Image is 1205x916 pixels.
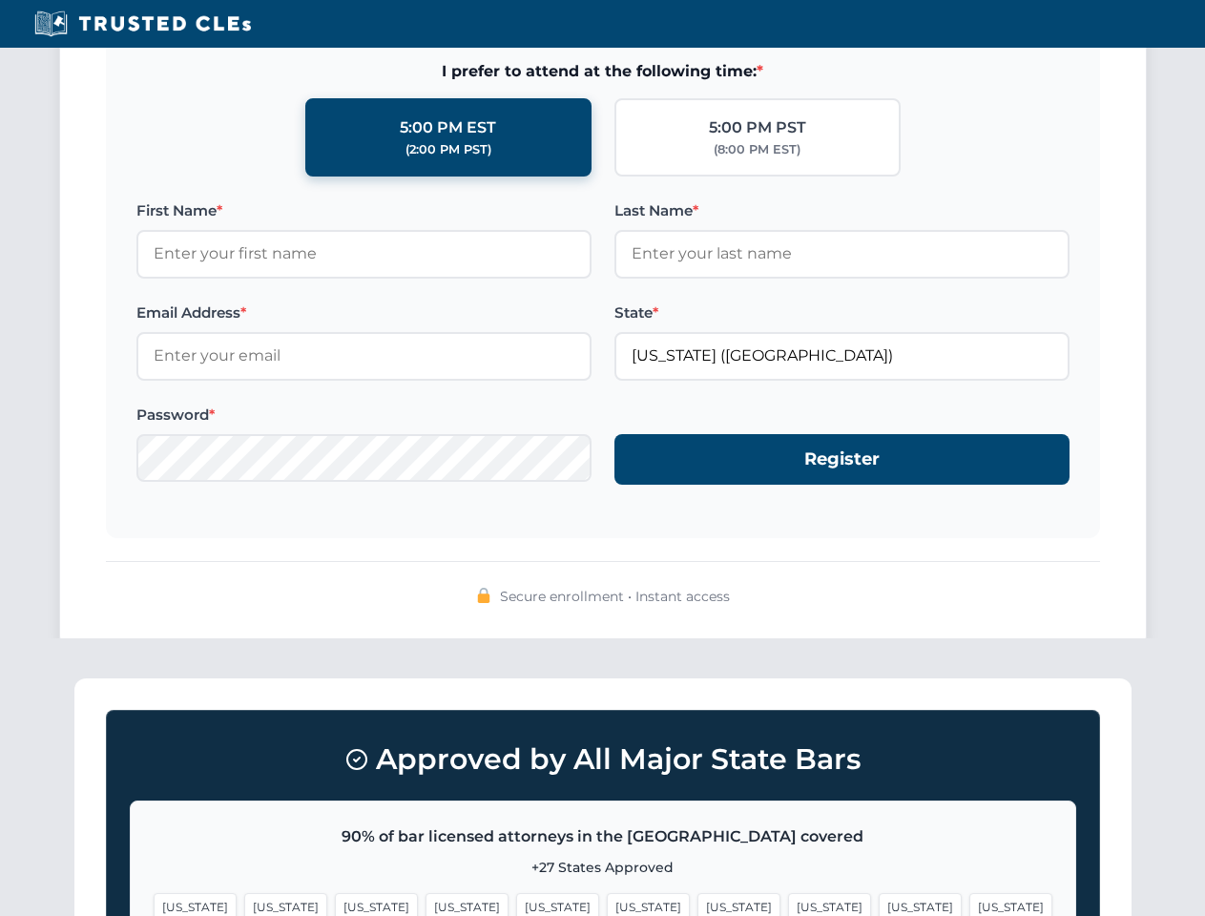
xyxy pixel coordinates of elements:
[614,199,1070,222] label: Last Name
[709,115,806,140] div: 5:00 PM PST
[614,332,1070,380] input: Florida (FL)
[136,230,592,278] input: Enter your first name
[614,434,1070,485] button: Register
[154,857,1052,878] p: +27 States Approved
[136,332,592,380] input: Enter your email
[136,404,592,427] label: Password
[29,10,257,38] img: Trusted CLEs
[136,302,592,324] label: Email Address
[405,140,491,159] div: (2:00 PM PST)
[400,115,496,140] div: 5:00 PM EST
[614,230,1070,278] input: Enter your last name
[476,588,491,603] img: 🔒
[614,302,1070,324] label: State
[154,824,1052,849] p: 90% of bar licensed attorneys in the [GEOGRAPHIC_DATA] covered
[500,586,730,607] span: Secure enrollment • Instant access
[136,59,1070,84] span: I prefer to attend at the following time:
[130,734,1076,785] h3: Approved by All Major State Bars
[136,199,592,222] label: First Name
[714,140,800,159] div: (8:00 PM EST)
